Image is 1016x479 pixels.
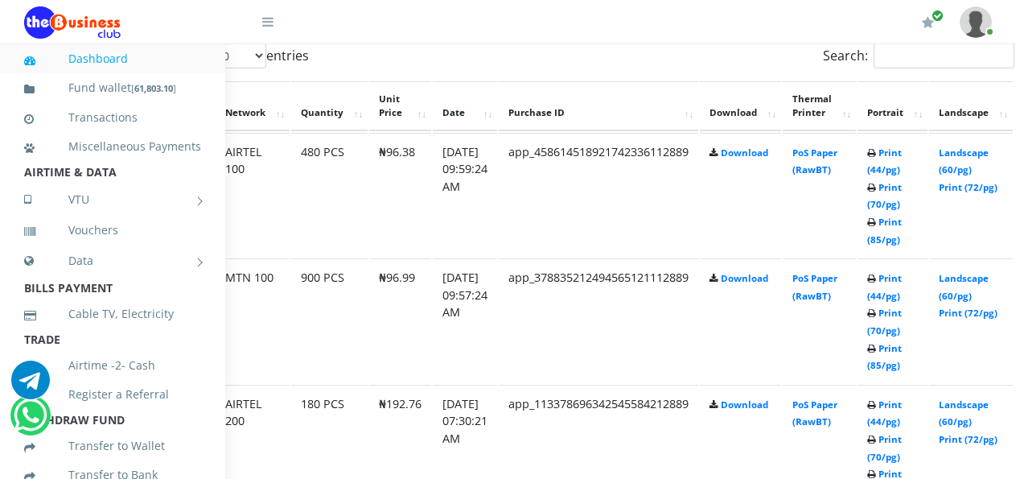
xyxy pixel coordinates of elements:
a: PoS Paper (RawBT) [792,272,837,302]
label: Show entries [173,43,309,68]
th: Purchase ID: activate to sort column ascending [499,81,698,131]
a: Fund wallet[61,803.10] [24,69,201,107]
th: Quantity: activate to sort column ascending [291,81,368,131]
td: ₦96.99 [369,258,431,383]
input: Search: [874,43,1014,68]
a: Chat for support [11,373,50,399]
a: Register a Referral [24,376,201,413]
td: app_458614518921742336112889 [499,133,698,258]
th: Network: activate to sort column ascending [216,81,290,131]
td: 900 PCS [291,258,368,383]
a: Dashboard [24,40,201,77]
td: app_378835212494565121112889 [499,258,698,383]
a: Print (72/pg) [939,307,997,319]
a: Print (44/pg) [867,398,902,428]
span: Renew/Upgrade Subscription [932,10,944,22]
i: Renew/Upgrade Subscription [922,16,934,29]
a: Cable TV, Electricity [24,295,201,332]
th: Portrait: activate to sort column ascending [858,81,928,131]
a: Chat for support [14,408,47,435]
a: Print (85/pg) [867,216,902,246]
a: Print (44/pg) [867,272,902,302]
a: Print (44/pg) [867,147,902,176]
a: Print (70/pg) [867,181,902,211]
a: VTU [24,180,201,220]
th: Date: activate to sort column ascending [433,81,497,131]
a: Print (70/pg) [867,307,902,337]
a: Miscellaneous Payments [24,128,201,165]
a: PoS Paper (RawBT) [792,147,837,176]
img: Logo [24,6,121,39]
a: Vouchers [24,212,201,249]
a: Landscape (60/pg) [939,398,989,428]
a: Print (72/pg) [939,181,997,193]
label: Search: [823,43,1014,68]
b: 61,803.10 [134,82,173,94]
td: [DATE] 09:59:24 AM [433,133,497,258]
th: Download: activate to sort column ascending [700,81,781,131]
a: Download [721,147,768,159]
td: 480 PCS [291,133,368,258]
a: Data [24,241,201,281]
a: PoS Paper (RawBT) [792,398,837,428]
td: [DATE] 09:57:24 AM [433,258,497,383]
th: Thermal Printer: activate to sort column ascending [783,81,856,131]
img: User [960,6,992,38]
a: Download [721,272,768,284]
a: Print (72/pg) [939,433,997,445]
a: Download [721,398,768,411]
a: Print (70/pg) [867,433,902,463]
a: Transfer to Wallet [24,427,201,465]
small: [ ] [131,82,176,94]
th: Unit Price: activate to sort column ascending [369,81,431,131]
a: Airtime -2- Cash [24,347,201,384]
th: Landscape: activate to sort column ascending [929,81,1013,131]
td: ₦96.38 [369,133,431,258]
a: Landscape (60/pg) [939,147,989,176]
select: Showentries [206,43,266,68]
td: MTN 100 [216,258,290,383]
a: Transactions [24,99,201,136]
a: Landscape (60/pg) [939,272,989,302]
a: Print (85/pg) [867,342,902,372]
td: AIRTEL 100 [216,133,290,258]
